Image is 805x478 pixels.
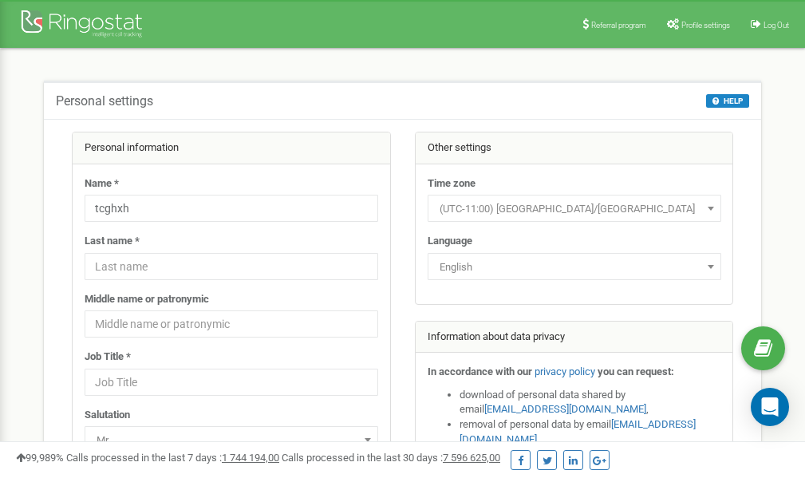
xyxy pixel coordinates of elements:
div: Other settings [416,132,733,164]
div: Information about data privacy [416,322,733,354]
u: 1 744 194,00 [222,452,279,464]
strong: you can request: [598,365,674,377]
span: Calls processed in the last 7 days : [66,452,279,464]
span: Calls processed in the last 30 days : [282,452,500,464]
label: Last name * [85,234,140,249]
li: download of personal data shared by email , [460,388,721,417]
input: Last name [85,253,378,280]
span: Log Out [764,21,789,30]
label: Salutation [85,408,130,423]
h5: Personal settings [56,94,153,109]
label: Job Title * [85,350,131,365]
u: 7 596 625,00 [443,452,500,464]
li: removal of personal data by email , [460,417,721,447]
button: HELP [706,94,749,108]
input: Middle name or patronymic [85,310,378,338]
span: English [428,253,721,280]
span: Mr. [90,429,373,452]
div: Open Intercom Messenger [751,388,789,426]
label: Language [428,234,472,249]
label: Time zone [428,176,476,192]
strong: In accordance with our [428,365,532,377]
input: Name [85,195,378,222]
span: English [433,256,716,279]
span: Mr. [85,426,378,453]
label: Middle name or patronymic [85,292,209,307]
a: [EMAIL_ADDRESS][DOMAIN_NAME] [484,403,646,415]
span: Profile settings [681,21,730,30]
span: Referral program [591,21,646,30]
span: (UTC-11:00) Pacific/Midway [428,195,721,222]
a: privacy policy [535,365,595,377]
span: 99,989% [16,452,64,464]
div: Personal information [73,132,390,164]
span: (UTC-11:00) Pacific/Midway [433,198,716,220]
label: Name * [85,176,119,192]
input: Job Title [85,369,378,396]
